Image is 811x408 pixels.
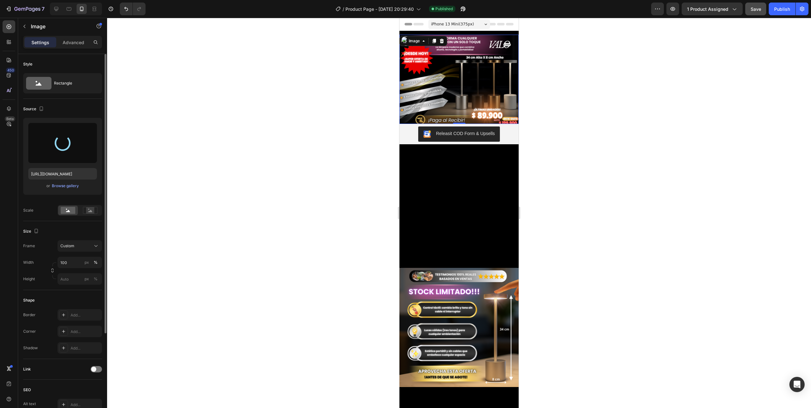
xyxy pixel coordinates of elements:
[435,6,453,12] span: Published
[54,76,93,91] div: Rectangle
[83,275,91,283] button: %
[31,23,85,30] p: Image
[5,116,15,121] div: Beta
[23,329,36,334] div: Corner
[745,3,766,15] button: Save
[23,297,35,303] div: Shape
[23,227,40,236] div: Size
[23,61,32,67] div: Style
[774,6,790,12] div: Publish
[94,276,98,282] div: %
[85,276,89,282] div: px
[23,207,33,213] div: Scale
[58,240,102,252] button: Custom
[58,273,102,285] input: px%
[343,6,344,12] span: /
[31,39,49,46] p: Settings
[23,401,36,407] div: Alt text
[769,3,795,15] button: Publish
[46,182,50,190] span: or
[71,345,100,351] div: Add...
[52,183,79,189] div: Browse gallery
[6,68,15,73] div: 450
[399,18,519,408] iframe: Design area
[71,402,100,408] div: Add...
[23,260,34,265] label: Width
[92,275,99,283] button: px
[682,3,743,15] button: 1 product assigned
[92,259,99,266] button: px
[85,260,89,265] div: px
[23,276,35,282] label: Height
[71,329,100,335] div: Add...
[23,387,31,393] div: SEO
[23,105,45,113] div: Source
[28,168,97,180] input: https://example.com/image.jpg
[94,260,98,265] div: %
[751,6,761,12] span: Save
[42,5,44,13] p: 7
[58,257,102,268] input: px%
[83,259,91,266] button: %
[789,377,805,392] div: Open Intercom Messenger
[71,312,100,318] div: Add...
[23,366,31,372] div: Link
[23,345,38,351] div: Shadow
[23,312,36,318] div: Border
[345,6,414,12] span: Product Page - [DATE] 20:29:40
[687,6,728,12] span: 1 product assigned
[23,243,35,249] label: Frame
[3,3,47,15] button: 7
[60,243,74,249] span: Custom
[51,183,79,189] button: Browse gallery
[120,3,146,15] div: Undo/Redo
[63,39,84,46] p: Advanced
